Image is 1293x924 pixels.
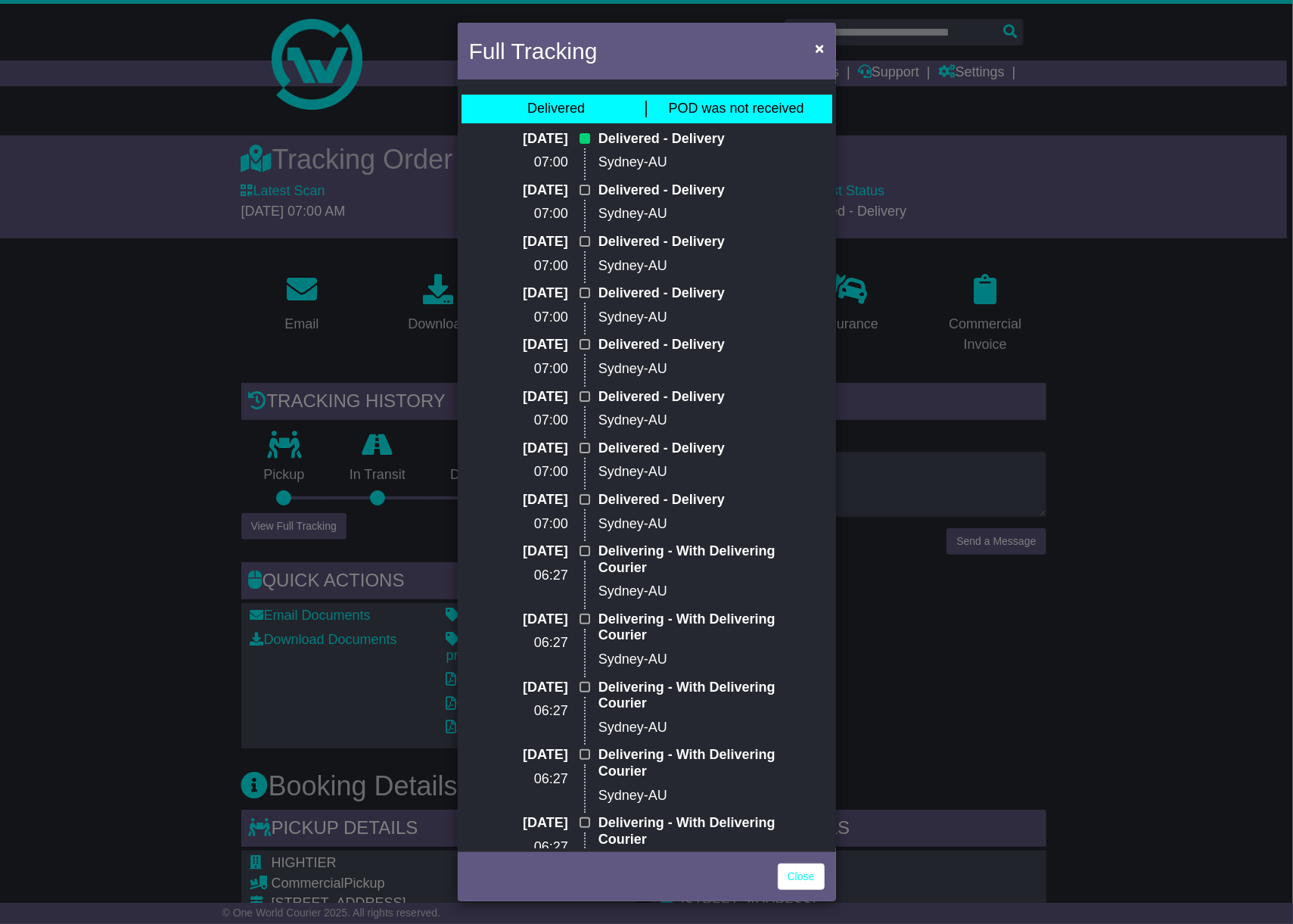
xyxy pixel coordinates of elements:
[778,863,825,890] a: Close
[527,101,585,117] div: Delivered
[486,516,567,533] p: 07:00
[486,703,567,720] p: 06:27
[486,258,567,275] p: 07:00
[598,206,807,222] p: Sydney-AU
[598,747,807,779] p: Delivering - With Delivering Courier
[598,583,807,600] p: Sydney-AU
[598,543,807,576] p: Delivering - With Delivering Courier
[815,39,824,57] span: ×
[598,492,807,509] p: Delivered - Delivery
[598,234,807,250] p: Delivered - Delivery
[486,131,567,148] p: [DATE]
[486,361,567,378] p: 07:00
[486,182,567,199] p: [DATE]
[486,747,567,764] p: [DATE]
[486,285,567,302] p: [DATE]
[598,361,807,378] p: Sydney-AU
[486,568,567,584] p: 06:27
[598,611,807,644] p: Delivering - With Delivering Courier
[598,310,807,326] p: Sydney-AU
[486,154,567,171] p: 07:00
[668,101,803,116] span: POD was not received
[598,815,807,848] p: Delivering - With Delivering Courier
[598,389,807,406] p: Delivered - Delivery
[598,516,807,533] p: Sydney-AU
[486,440,567,457] p: [DATE]
[598,788,807,804] p: Sydney-AU
[486,815,567,832] p: [DATE]
[807,33,831,64] button: Close
[486,635,567,652] p: 06:27
[486,492,567,509] p: [DATE]
[598,412,807,429] p: Sydney-AU
[598,464,807,481] p: Sydney-AU
[486,389,567,406] p: [DATE]
[598,440,807,457] p: Delivered - Delivery
[486,680,567,696] p: [DATE]
[598,131,807,148] p: Delivered - Delivery
[486,464,567,481] p: 07:00
[486,412,567,429] p: 07:00
[598,652,807,668] p: Sydney-AU
[598,258,807,275] p: Sydney-AU
[486,839,567,856] p: 06:27
[486,310,567,326] p: 07:00
[598,154,807,171] p: Sydney-AU
[486,206,567,222] p: 07:00
[486,611,567,628] p: [DATE]
[598,285,807,302] p: Delivered - Delivery
[598,182,807,199] p: Delivered - Delivery
[598,680,807,712] p: Delivering - With Delivering Courier
[486,234,567,250] p: [DATE]
[486,337,567,353] p: [DATE]
[598,337,807,353] p: Delivered - Delivery
[486,543,567,560] p: [DATE]
[486,771,567,788] p: 06:27
[598,720,807,736] p: Sydney-AU
[469,34,598,68] h4: Full Tracking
